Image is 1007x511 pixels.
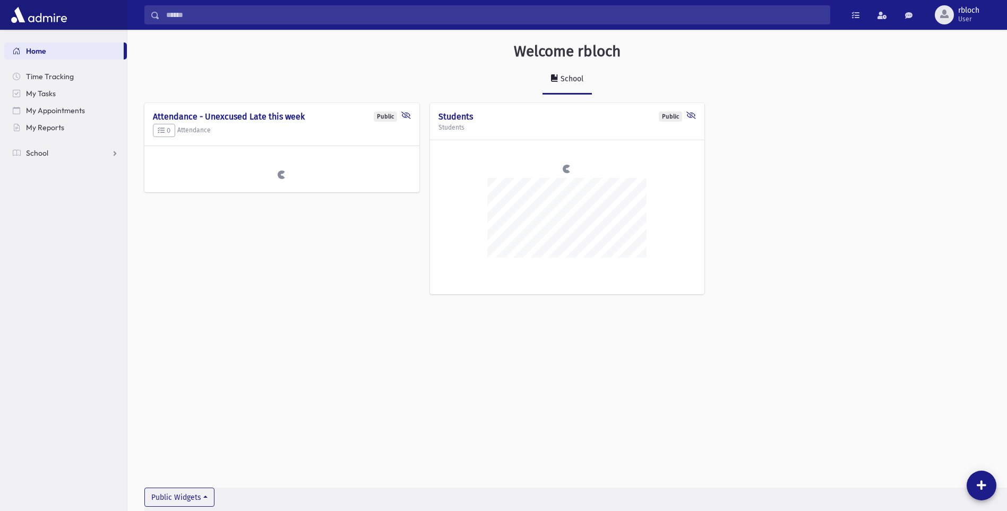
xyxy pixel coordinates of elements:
[153,112,411,122] h4: Attendance - Unexcused Late this week
[4,85,127,102] a: My Tasks
[958,15,979,23] span: User
[374,112,397,122] div: Public
[26,46,46,56] span: Home
[153,124,411,138] h5: Attendance
[4,144,127,161] a: School
[438,112,696,122] h4: Students
[4,68,127,85] a: Time Tracking
[153,124,175,138] button: 0
[4,119,127,136] a: My Reports
[4,42,124,59] a: Home
[8,4,70,25] img: AdmirePro
[543,65,592,95] a: School
[160,5,830,24] input: Search
[659,112,682,122] div: Public
[144,488,214,507] button: Public Widgets
[158,126,170,134] span: 0
[958,6,979,15] span: rbloch
[26,123,64,132] span: My Reports
[26,148,48,158] span: School
[26,72,74,81] span: Time Tracking
[558,74,583,83] div: School
[26,89,56,98] span: My Tasks
[4,102,127,119] a: My Appointments
[26,106,85,115] span: My Appointments
[438,124,696,131] h5: Students
[514,42,621,61] h3: Welcome rbloch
